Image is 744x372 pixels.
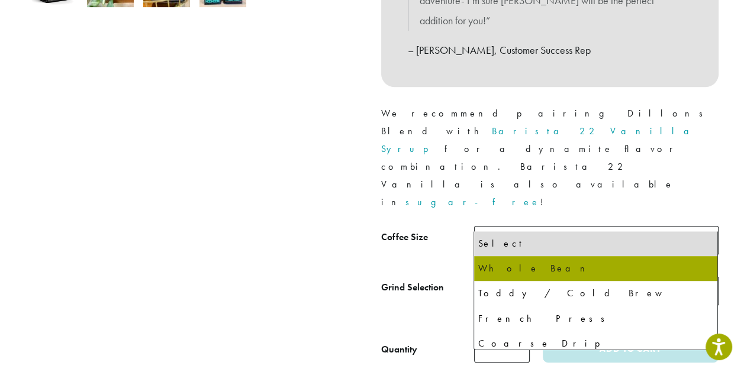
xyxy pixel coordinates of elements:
label: Grind Selection [381,279,474,296]
p: – [PERSON_NAME], Customer Success Rep [408,40,692,60]
div: Coarse Drip [478,335,714,352]
label: Coffee Size [381,229,474,246]
a: Barista 22 Vanilla Syrup [381,125,698,155]
a: sugar-free [405,196,540,208]
div: French Press [478,310,714,328]
span: 2 lb | $38.75 [479,229,553,252]
div: Whole Bean [478,260,714,277]
li: Select [474,231,717,256]
div: Toddy / Cold Brew [478,284,714,302]
span: 2 lb | $38.75 [474,226,719,255]
p: We recommend pairing Dillons Blend with for a dynamite flavor combination. Barista 22 Vanilla is ... [381,105,719,211]
div: Quantity [381,342,417,357]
